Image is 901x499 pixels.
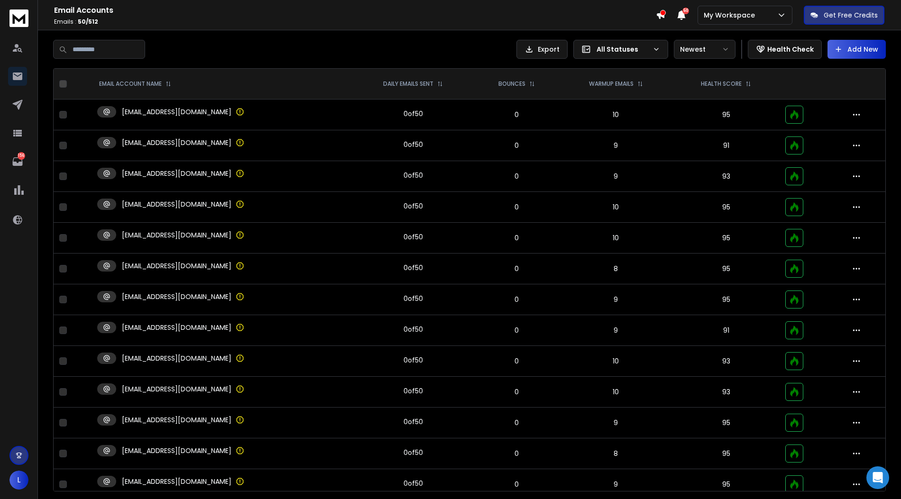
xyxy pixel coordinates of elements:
[559,161,672,192] td: 9
[404,355,423,365] div: 0 of 50
[404,386,423,396] div: 0 of 50
[122,107,231,117] p: [EMAIL_ADDRESS][DOMAIN_NAME]
[672,284,780,315] td: 95
[559,130,672,161] td: 9
[480,233,554,243] p: 0
[122,323,231,332] p: [EMAIL_ADDRESS][DOMAIN_NAME]
[404,109,423,118] div: 0 of 50
[404,479,423,488] div: 0 of 50
[9,471,28,490] button: L
[597,45,649,54] p: All Statuses
[559,408,672,438] td: 9
[672,377,780,408] td: 93
[480,110,554,119] p: 0
[404,294,423,303] div: 0 of 50
[672,438,780,469] td: 95
[122,169,231,178] p: [EMAIL_ADDRESS][DOMAIN_NAME]
[672,192,780,223] td: 95
[122,261,231,271] p: [EMAIL_ADDRESS][DOMAIN_NAME]
[404,448,423,457] div: 0 of 50
[559,346,672,377] td: 10
[866,466,889,489] div: Open Intercom Messenger
[8,152,27,171] a: 156
[404,325,423,334] div: 0 of 50
[559,254,672,284] td: 8
[767,45,814,54] p: Health Check
[480,202,554,212] p: 0
[701,80,742,88] p: HEALTH SCORE
[404,140,423,149] div: 0 of 50
[672,100,780,130] td: 95
[480,449,554,458] p: 0
[516,40,568,59] button: Export
[404,417,423,426] div: 0 of 50
[122,415,231,425] p: [EMAIL_ADDRESS][DOMAIN_NAME]
[480,264,554,273] p: 0
[672,315,780,346] td: 91
[559,284,672,315] td: 9
[54,5,656,16] h1: Email Accounts
[122,384,231,394] p: [EMAIL_ADDRESS][DOMAIN_NAME]
[122,230,231,240] p: [EMAIL_ADDRESS][DOMAIN_NAME]
[122,292,231,301] p: [EMAIL_ADDRESS][DOMAIN_NAME]
[480,295,554,304] p: 0
[559,223,672,254] td: 10
[559,192,672,223] td: 10
[559,438,672,469] td: 8
[480,356,554,366] p: 0
[99,80,171,88] div: EMAIL ACCOUNT NAME
[672,161,780,192] td: 93
[748,40,822,59] button: Health Check
[559,315,672,346] td: 9
[559,100,672,130] td: 10
[122,200,231,209] p: [EMAIL_ADDRESS][DOMAIN_NAME]
[672,408,780,438] td: 95
[404,232,423,242] div: 0 of 50
[404,201,423,211] div: 0 of 50
[824,10,878,20] p: Get Free Credits
[480,418,554,427] p: 0
[827,40,886,59] button: Add New
[480,172,554,181] p: 0
[404,263,423,272] div: 0 of 50
[704,10,759,20] p: My Workspace
[78,18,98,26] span: 50 / 512
[672,346,780,377] td: 93
[498,80,525,88] p: BOUNCES
[54,18,656,26] p: Emails :
[18,152,25,160] p: 156
[480,326,554,335] p: 0
[804,6,884,25] button: Get Free Credits
[672,223,780,254] td: 95
[122,477,231,486] p: [EMAIL_ADDRESS][DOMAIN_NAME]
[672,254,780,284] td: 95
[404,171,423,180] div: 0 of 50
[122,138,231,147] p: [EMAIL_ADDRESS][DOMAIN_NAME]
[480,387,554,397] p: 0
[122,354,231,363] p: [EMAIL_ADDRESS][DOMAIN_NAME]
[559,377,672,408] td: 10
[480,480,554,489] p: 0
[480,141,554,150] p: 0
[9,9,28,27] img: logo
[682,8,689,14] span: 50
[672,130,780,161] td: 91
[674,40,736,59] button: Newest
[589,80,634,88] p: WARMUP EMAILS
[122,446,231,455] p: [EMAIL_ADDRESS][DOMAIN_NAME]
[383,80,433,88] p: DAILY EMAILS SENT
